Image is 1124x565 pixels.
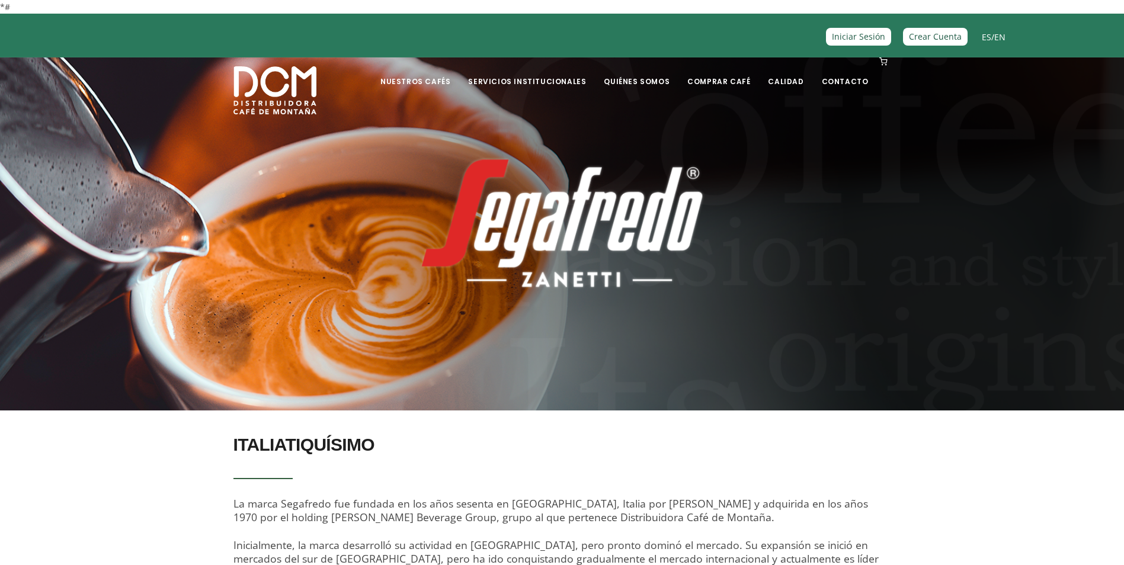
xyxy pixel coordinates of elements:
[815,59,876,86] a: Contacto
[826,28,891,45] a: Iniciar Sesión
[903,28,968,45] a: Crear Cuenta
[761,59,811,86] a: Calidad
[680,59,757,86] a: Comprar Café
[461,59,593,86] a: Servicios Institucionales
[597,59,677,86] a: Quiénes Somos
[994,31,1005,43] a: EN
[982,31,991,43] a: ES
[373,59,457,86] a: Nuestros Cafés
[982,30,1005,44] span: /
[233,428,891,461] h2: ITALIATIQUÍSIMO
